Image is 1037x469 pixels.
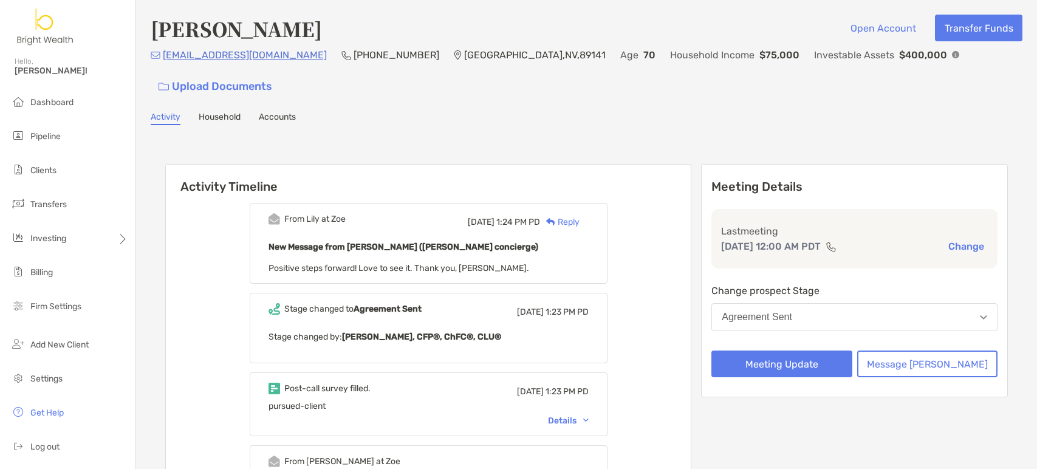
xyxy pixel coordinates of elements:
[30,442,60,452] span: Log out
[269,456,280,467] img: Event icon
[11,196,26,211] img: transfers icon
[721,239,821,254] p: [DATE] 12:00 AM PDT
[30,199,67,210] span: Transfers
[269,303,280,315] img: Event icon
[354,47,439,63] p: [PHONE_NUMBER]
[30,97,74,108] span: Dashboard
[899,47,947,63] p: $400,000
[11,264,26,279] img: billing icon
[11,162,26,177] img: clients icon
[11,298,26,313] img: firm-settings icon
[151,52,160,59] img: Email Icon
[711,179,998,194] p: Meeting Details
[643,47,655,63] p: 70
[11,128,26,143] img: pipeline icon
[11,371,26,385] img: settings icon
[711,283,998,298] p: Change prospect Stage
[11,337,26,351] img: add_new_client icon
[30,301,81,312] span: Firm Settings
[354,304,422,314] b: Agreement Sent
[945,240,988,253] button: Change
[952,51,959,58] img: Info Icon
[935,15,1022,41] button: Transfer Funds
[11,405,26,419] img: get-help icon
[15,66,128,76] span: [PERSON_NAME]!
[166,165,691,194] h6: Activity Timeline
[269,213,280,225] img: Event icon
[269,401,326,411] span: pursued-client
[583,419,589,422] img: Chevron icon
[620,47,638,63] p: Age
[721,224,988,239] p: Last meeting
[159,83,169,91] img: button icon
[857,351,998,377] button: Message [PERSON_NAME]
[711,351,852,377] button: Meeting Update
[341,50,351,60] img: Phone Icon
[30,131,61,142] span: Pipeline
[30,233,66,244] span: Investing
[841,15,925,41] button: Open Account
[259,112,296,125] a: Accounts
[284,304,422,314] div: Stage changed to
[30,408,64,418] span: Get Help
[11,230,26,245] img: investing icon
[269,263,529,273] span: Positive steps forward! Love to see it. Thank you, [PERSON_NAME].
[284,214,346,224] div: From Lily at Zoe
[269,329,589,344] p: Stage changed by:
[548,416,589,426] div: Details
[15,5,77,49] img: Zoe Logo
[342,332,501,342] b: [PERSON_NAME], CFP®, ChFC®, CLU®
[546,218,555,226] img: Reply icon
[517,386,544,397] span: [DATE]
[540,216,580,228] div: Reply
[11,94,26,109] img: dashboard icon
[464,47,606,63] p: [GEOGRAPHIC_DATA] , NV , 89141
[814,47,894,63] p: Investable Assets
[517,307,544,317] span: [DATE]
[163,47,327,63] p: [EMAIL_ADDRESS][DOMAIN_NAME]
[759,47,799,63] p: $75,000
[11,439,26,453] img: logout icon
[151,112,180,125] a: Activity
[826,242,837,252] img: communication type
[980,315,987,320] img: Open dropdown arrow
[722,312,792,323] div: Agreement Sent
[546,386,589,397] span: 1:23 PM PD
[711,303,998,331] button: Agreement Sent
[284,383,371,394] div: Post-call survey filled.
[30,374,63,384] span: Settings
[151,15,322,43] h4: [PERSON_NAME]
[151,74,280,100] a: Upload Documents
[496,217,540,227] span: 1:24 PM PD
[269,383,280,394] img: Event icon
[30,267,53,278] span: Billing
[546,307,589,317] span: 1:23 PM PD
[199,112,241,125] a: Household
[30,165,56,176] span: Clients
[468,217,495,227] span: [DATE]
[269,242,538,252] b: New Message from [PERSON_NAME] ([PERSON_NAME] concierge)
[30,340,89,350] span: Add New Client
[284,456,400,467] div: From [PERSON_NAME] at Zoe
[670,47,755,63] p: Household Income
[454,50,462,60] img: Location Icon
